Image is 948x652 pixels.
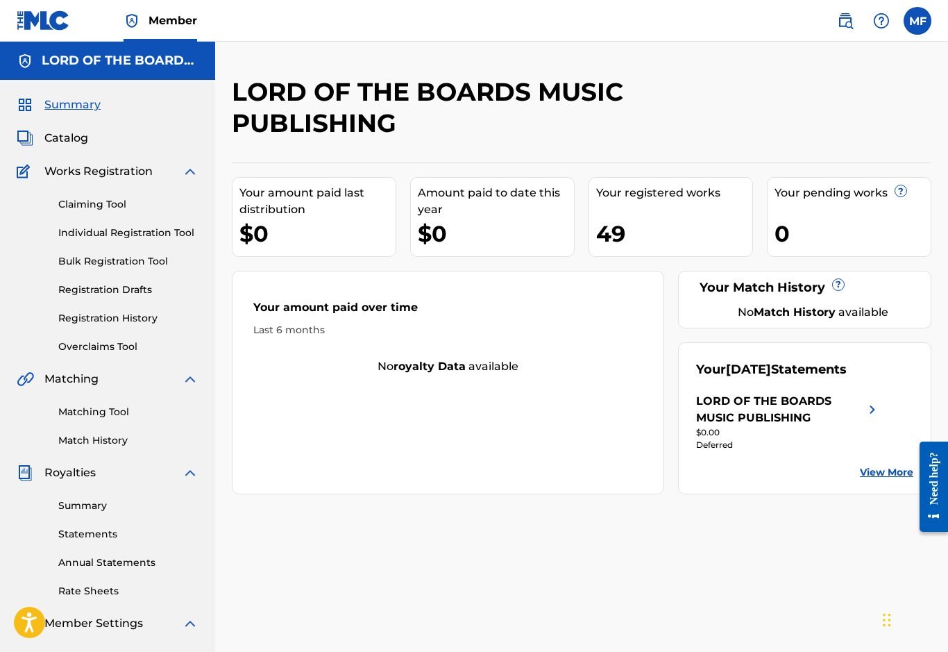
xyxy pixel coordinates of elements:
[17,10,70,31] img: MLC Logo
[239,185,396,218] div: Your amount paid last distribution
[58,340,198,354] a: Overclaims Tool
[44,163,153,180] span: Works Registration
[713,304,914,321] div: No available
[596,185,752,201] div: Your registered works
[596,218,752,249] div: 49
[58,433,198,448] a: Match History
[44,465,96,481] span: Royalties
[17,130,88,147] a: CatalogCatalog
[696,278,914,297] div: Your Match History
[696,393,881,451] a: LORD OF THE BOARDS MUSIC PUBLISHINGright chevron icon$0.00Deferred
[17,130,33,147] img: Catalog
[17,371,34,387] img: Matching
[182,465,198,481] img: expand
[58,197,198,212] a: Claiming Tool
[775,185,931,201] div: Your pending works
[58,254,198,269] a: Bulk Registration Tool
[775,218,931,249] div: 0
[182,163,198,180] img: expand
[58,584,198,599] a: Rate Sheets
[182,371,198,387] img: expand
[232,76,770,139] h2: LORD OF THE BOARDS MUSIC PUBLISHING
[909,430,948,544] iframe: Resource Center
[44,97,101,113] span: Summary
[833,279,844,290] span: ?
[17,97,101,113] a: SummarySummary
[149,12,197,28] span: Member
[58,527,198,542] a: Statements
[864,393,881,426] img: right chevron icon
[58,311,198,326] a: Registration History
[17,53,33,69] img: Accounts
[879,585,948,652] iframe: Chat Widget
[696,439,881,451] div: Deferred
[831,7,859,35] a: Public Search
[239,218,396,249] div: $0
[873,12,890,29] img: help
[696,360,847,379] div: Your Statements
[904,7,931,35] div: User Menu
[393,360,466,373] strong: royalty data
[696,426,881,439] div: $0.00
[42,53,198,69] h5: LORD OF THE BOARDS MUSIC PUBLISHING
[253,299,643,323] div: Your amount paid over time
[696,393,864,426] div: LORD OF THE BOARDS MUSIC PUBLISHING
[754,306,836,319] strong: Match History
[44,371,99,387] span: Matching
[58,405,198,419] a: Matching Tool
[253,323,643,337] div: Last 6 months
[837,12,854,29] img: search
[44,615,143,632] span: Member Settings
[17,97,33,113] img: Summary
[232,358,663,375] div: No available
[883,599,891,641] div: Drag
[58,283,198,297] a: Registration Drafts
[867,7,895,35] div: Help
[726,362,771,377] span: [DATE]
[58,555,198,570] a: Annual Statements
[860,465,913,480] a: View More
[44,130,88,147] span: Catalog
[17,465,33,481] img: Royalties
[182,615,198,632] img: expand
[418,218,574,249] div: $0
[418,185,574,218] div: Amount paid to date this year
[124,12,140,29] img: Top Rightsholder
[58,499,198,513] a: Summary
[17,163,35,180] img: Works Registration
[58,226,198,240] a: Individual Registration Tool
[895,185,906,197] span: ?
